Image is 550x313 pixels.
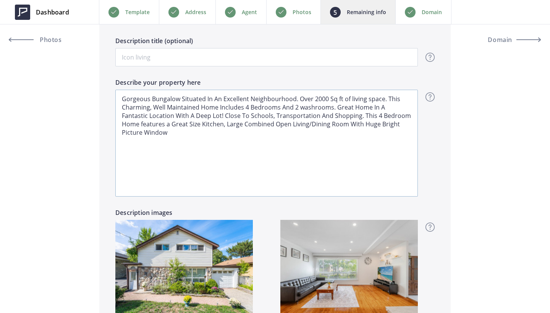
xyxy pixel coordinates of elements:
a: Dashboard [9,1,75,24]
label: Describe your property here [115,78,418,90]
img: question [425,53,435,62]
p: Address [185,8,206,17]
p: Agent [242,8,257,17]
p: Template [125,8,150,17]
input: Icon living [115,48,418,66]
p: Domain [422,8,442,17]
span: Domain [488,37,512,43]
a: Photos [9,31,78,49]
img: question [425,92,435,102]
button: Domain [472,31,541,49]
label: Description images [115,208,253,220]
label: Description title (optional) [115,36,418,48]
span: Dashboard [36,8,69,17]
p: Photos [293,8,311,17]
span: Photos [38,37,62,43]
img: question [425,223,435,232]
p: Remaining info [347,8,386,17]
